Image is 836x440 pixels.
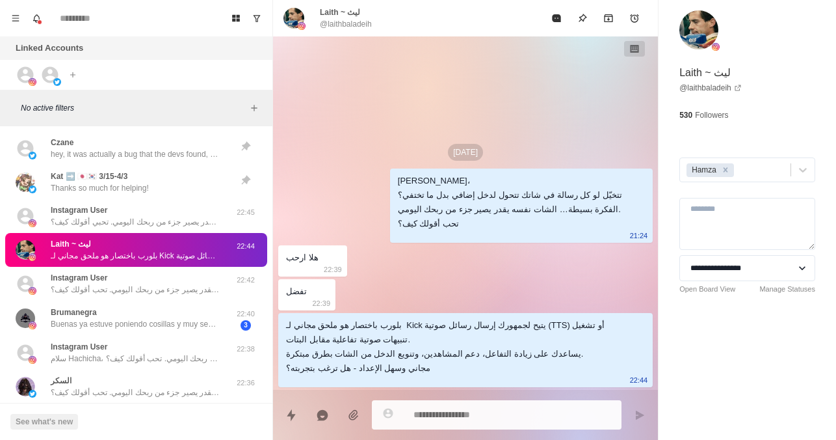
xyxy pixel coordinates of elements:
span: 3 [241,320,251,331]
img: picture [712,43,720,51]
p: 22:42 [229,275,262,286]
p: Instagram User [51,341,107,353]
button: Reply with AI [309,402,335,428]
p: 530 [679,109,692,121]
p: Buenas ya estuve poniendo cosillas y muy sencillo 🤗 [51,318,220,330]
img: picture [298,22,306,30]
button: Mark as read [543,5,569,31]
p: Laith ~ ليث [679,65,731,81]
p: Thanks so much for helping! [51,182,149,194]
p: Brumanegra [51,307,97,318]
img: picture [53,78,61,86]
div: [PERSON_NAME]، تتخيّل لو كل رسالة في شاتك تتحول لدخل إضافي بدل ما تختفي؟ الفكرة بسيطة… الشات نفسه... [398,174,624,231]
button: Add media [341,402,367,428]
button: Show unread conversations [246,8,267,29]
p: 22:38 [229,344,262,355]
img: picture [29,186,36,193]
p: Followers [695,109,728,121]
img: picture [29,322,36,329]
p: سلام، تتخيّلي لو كل رسالة في شاتك تتحول لدخل إضافي بدل ما تختفي؟ الفكرة بسيطة… الشات نفسه يقدر يص... [51,216,220,228]
a: @laithbaladeih [679,82,742,94]
p: 22:36 [229,378,262,389]
p: Laith ~ ليث [320,7,360,18]
img: picture [29,78,36,86]
div: Remove Hamza [718,163,733,177]
img: picture [16,240,35,260]
button: Add account [65,67,81,83]
p: سلام Hachicha، تتخيّل لو كل رسالة في شاتك تتحول لدخل إضافي بدل ما تختفي؟ الفكرة بسيطة… الشات نفسه... [51,353,220,364]
button: Quick replies [278,402,304,428]
img: picture [16,309,35,328]
a: Open Board View [679,284,735,295]
button: Add reminder [621,5,647,31]
p: Laith ~ ليث [51,238,91,250]
p: Czane [51,137,73,148]
p: 21:24 [630,228,648,243]
button: Menu [5,8,26,29]
p: سلام السكر، تتخيّل لو كل رسالة في شاتك تتحول لدخل إضافي بدل ما تختفي؟ الفكرة بسيطة… الشات نفسه يق... [51,387,220,398]
div: تفضل [286,284,307,299]
button: See what's new [10,414,78,430]
p: @laithbaladeih [320,18,372,30]
p: Linked Accounts [16,42,83,55]
p: No active filters [21,102,246,114]
p: 22:40 [229,309,262,320]
button: Archive [595,5,621,31]
p: hey, it was actually a bug that the devs found, they had pushed up a short-term fix while they pa... [51,148,220,160]
p: 22:39 [324,262,342,277]
a: Manage Statuses [759,284,815,295]
p: 22:39 [312,296,330,310]
p: 22:45 [229,207,262,218]
img: picture [283,8,304,29]
img: picture [29,253,36,261]
img: picture [16,377,35,396]
img: picture [29,390,36,398]
button: Notifications [26,8,47,29]
img: picture [679,10,718,49]
p: 22:44 [630,373,648,387]
img: picture [29,219,36,227]
p: Kat ➡️ 🇯🇵🇰🇷 3/15-4/3 [51,171,127,182]
p: Instagram User [51,272,107,284]
p: Instagram User [51,204,107,216]
p: 22:44 [229,241,262,252]
img: picture [29,356,36,364]
img: picture [16,172,35,192]
img: picture [29,152,36,159]
button: Add filters [246,100,262,116]
p: سلام، تتخيّل لو كل رسالة في شاتك تتحول لدخل إضافي بدل ما تختفي؟ الفكرة بسيطة… الشات نفسه يقدر يصي... [51,284,220,296]
div: Hamza [688,163,718,177]
div: هلا ارحب [286,251,319,265]
img: picture [29,287,36,295]
button: Board View [226,8,246,29]
p: السكر [51,375,72,387]
div: بلورب باختصار هو ملحق مجاني لـ Kick يتيح لجمهورك إرسال رسائل صوتية (TTS) أو تشغيل تنبيهات صوتية ت... [286,318,624,376]
p: بلورب باختصار هو ملحق مجاني لـ Kick يتيح لجمهورك إرسال رسائل صوتية (TTS) أو تشغيل تنبيهات صوتية ت... [51,250,220,262]
button: Send message [627,402,653,428]
p: [DATE] [448,144,483,161]
button: Pin [569,5,595,31]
